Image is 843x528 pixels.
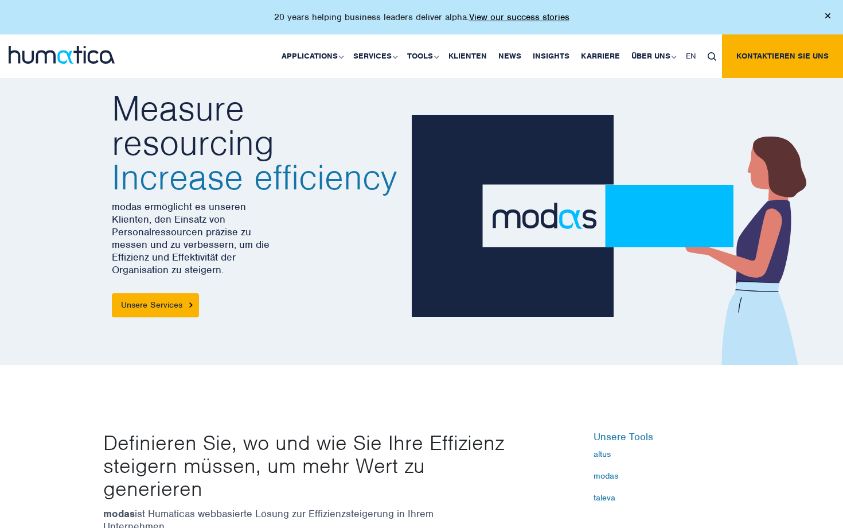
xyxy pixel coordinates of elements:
[443,34,493,78] a: Klienten
[112,160,403,195] span: Increase efficiency
[575,34,626,78] a: Karriere
[274,11,569,23] p: 20 years helping business leaders deliver alpha.
[401,34,443,78] a: Tools
[103,507,135,520] strong: modas
[626,34,680,78] a: Über uns
[9,46,115,64] img: logo
[493,34,527,78] a: News
[722,34,843,78] a: Kontaktieren Sie uns
[594,471,740,480] a: modas
[680,34,702,78] a: EN
[112,91,403,195] h2: Measure resourcing
[594,449,740,459] a: altus
[348,34,401,78] a: Services
[469,11,569,23] a: View our success stories
[527,34,575,78] a: Insights
[189,302,193,308] img: arrowicon
[412,115,825,365] img: about_banner1
[594,431,740,444] h6: Unsere Tools
[112,293,199,317] a: Unsere Services
[686,51,696,61] span: EN
[276,34,348,78] a: Applications
[594,493,740,502] a: taleva
[103,431,522,500] p: Definieren Sie, wo und wie Sie Ihre Effizienz steigern müssen, um mehr Wert zu generieren
[112,200,403,276] p: modas ermöglicht es unseren Klienten, den Einsatz von Personalressourcen präzise zu messen und zu...
[708,52,716,61] img: search_icon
